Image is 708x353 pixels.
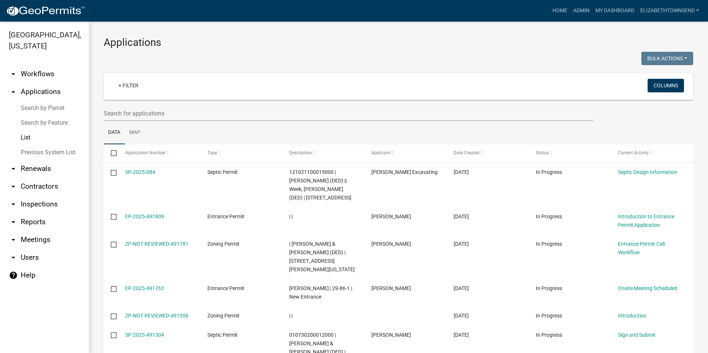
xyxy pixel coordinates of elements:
[454,214,469,219] span: 10/13/2025
[207,214,244,219] span: Entrance Permit
[641,52,693,65] button: Bulk Actions
[9,271,18,280] i: help
[536,285,562,291] span: In Progress
[289,150,312,155] span: Description
[9,218,18,226] i: arrow_drop_down
[364,144,447,162] datatable-header-cell: Applicant
[536,169,562,175] span: In Progress
[550,4,570,18] a: Home
[618,241,665,255] a: Entrance Permit Call Workflow
[637,4,702,18] a: ElizabethTownsend
[618,150,649,155] span: Current Activity
[371,214,411,219] span: Mitchell Redmond
[536,214,562,219] span: In Progress
[529,144,611,162] datatable-header-cell: Status
[289,214,293,219] span: | |
[282,144,364,162] datatable-header-cell: Description
[454,150,480,155] span: Date Created
[371,169,438,175] span: Klocke Excavating
[371,285,411,291] span: Mitchell Redmond
[289,285,352,300] span: Mitchell Redmond | 29-86-1 | New Entrance
[454,313,469,319] span: 10/13/2025
[207,241,240,247] span: Zoning Permit
[207,169,238,175] span: Septic Permit
[125,121,145,145] a: Map
[9,182,18,191] i: arrow_drop_down
[207,313,240,319] span: Zoning Permit
[104,121,125,145] a: Data
[648,79,684,92] button: Columns
[125,169,155,175] a: SP-2025-084
[125,313,188,319] a: ZP-NOT REVIEWED-491556
[289,241,355,272] span: | Redmond, Michael J & Debra M (DED) | 22773 21st ave Bernard Iowa 52032
[371,241,411,247] span: Mitchell Redmond
[118,144,200,162] datatable-header-cell: Application Number
[104,36,693,49] h3: Applications
[125,332,164,338] a: SP-2025-491304
[200,144,282,162] datatable-header-cell: Type
[454,169,469,175] span: 10/13/2025
[454,332,469,338] span: 10/11/2025
[592,4,637,18] a: My Dashboard
[371,332,411,338] span: James Wrasse
[536,150,549,155] span: Status
[570,4,592,18] a: Admin
[618,169,677,175] a: Septic Design Information
[611,144,693,162] datatable-header-cell: Current Activity
[104,106,593,121] input: Search for applications
[9,70,18,78] i: arrow_drop_down
[447,144,529,162] datatable-header-cell: Date Created
[454,241,469,247] span: 10/13/2025
[618,313,647,319] a: Introduction
[371,150,391,155] span: Applicant
[9,200,18,209] i: arrow_drop_down
[125,241,188,247] a: ZP-NOT REVIEWED-491781
[454,285,469,291] span: 10/13/2025
[9,235,18,244] i: arrow_drop_down
[289,313,293,319] span: | |
[125,285,164,291] a: EP-2025-491763
[9,164,18,173] i: arrow_drop_down
[536,332,562,338] span: In Progress
[289,169,351,200] span: 121021100015000 | Butt, Ben M (DED) || Week, Alexis C (DED) | 13289 150TH ST
[536,241,562,247] span: In Progress
[125,150,166,155] span: Application Number
[618,285,677,291] a: Onsite Meeting Scheduled
[536,313,562,319] span: In Progress
[9,87,18,96] i: arrow_drop_up
[618,332,655,338] a: Sign and Submit
[618,214,674,228] a: Introduction to Entrance Permit Application
[113,79,144,92] a: + Filter
[104,144,118,162] datatable-header-cell: Select
[207,332,238,338] span: Septic Permit
[207,285,244,291] span: Entrance Permit
[9,253,18,262] i: arrow_drop_down
[207,150,217,155] span: Type
[125,214,164,219] a: EP-2025-491809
